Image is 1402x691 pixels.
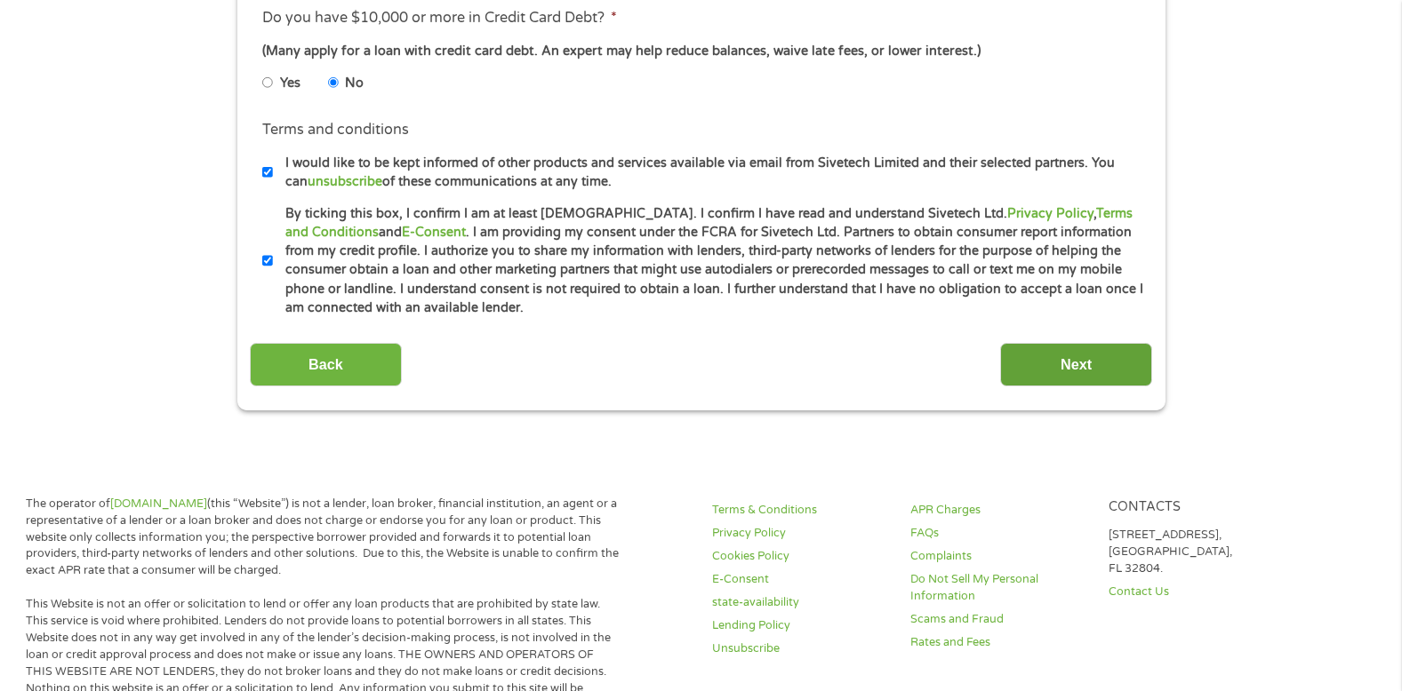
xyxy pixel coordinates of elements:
[285,206,1133,240] a: Terms and Conditions
[262,121,409,139] label: Terms and conditions
[910,502,1087,519] a: APR Charges
[1000,343,1152,386] input: Next
[273,204,1145,318] label: By ticking this box, I confirm I am at least [DEMOGRAPHIC_DATA]. I confirm I have read and unders...
[402,225,466,240] a: E-Consent
[910,548,1087,565] a: Complaints
[712,617,889,634] a: Lending Policy
[262,42,1139,61] div: (Many apply for a loan with credit card debt. An expert may help reduce balances, waive late fees...
[110,496,207,511] a: [DOMAIN_NAME]
[712,548,889,565] a: Cookies Policy
[910,611,1087,628] a: Scams and Fraud
[345,74,364,93] label: No
[910,634,1087,651] a: Rates and Fees
[26,496,621,579] p: The operator of (this “Website”) is not a lender, loan broker, financial institution, an agent or...
[1109,584,1286,600] a: Contact Us
[1109,527,1286,577] p: [STREET_ADDRESS], [GEOGRAPHIC_DATA], FL 32804.
[712,525,889,542] a: Privacy Policy
[250,343,402,386] input: Back
[262,9,617,28] label: Do you have $10,000 or more in Credit Card Debt?
[712,594,889,611] a: state-availability
[910,525,1087,542] a: FAQs
[712,502,889,519] a: Terms & Conditions
[712,571,889,588] a: E-Consent
[1109,499,1286,516] h4: Contacts
[308,174,382,189] a: unsubscribe
[1007,206,1094,221] a: Privacy Policy
[910,571,1087,605] a: Do Not Sell My Personal Information
[712,640,889,657] a: Unsubscribe
[273,154,1145,192] label: I would like to be kept informed of other products and services available via email from Sivetech...
[280,74,300,93] label: Yes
